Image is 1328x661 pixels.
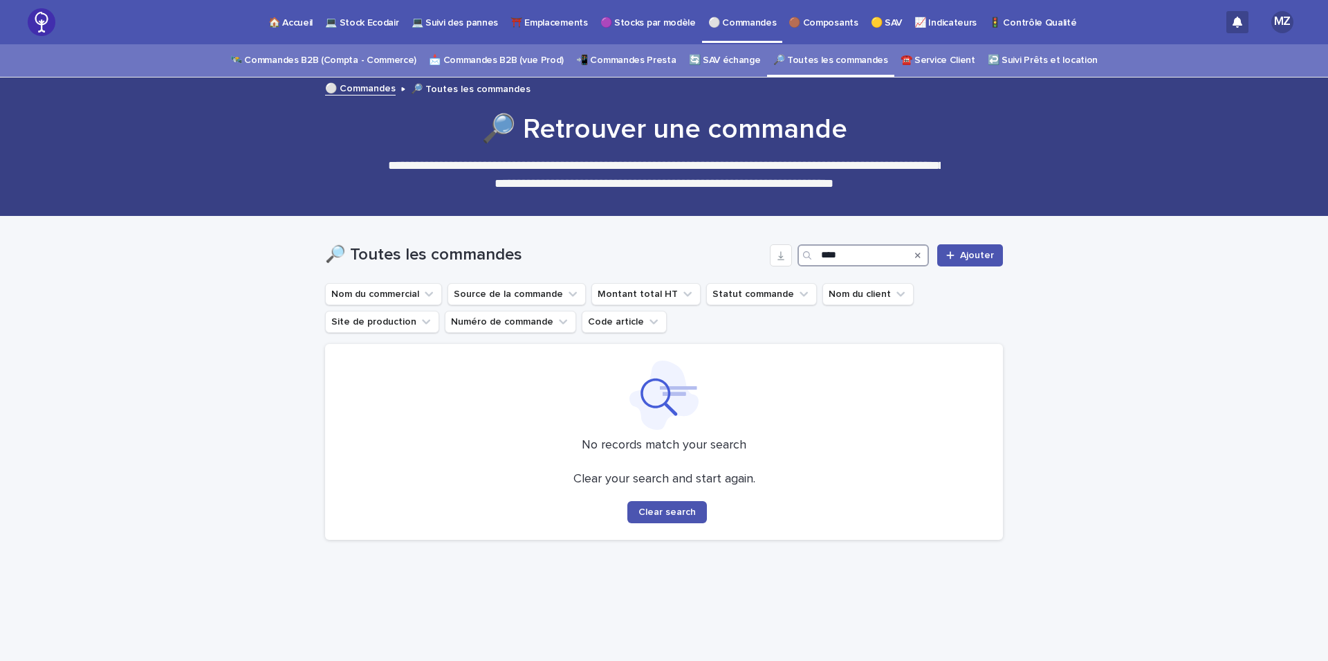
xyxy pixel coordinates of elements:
[901,44,975,77] a: ☎️ Service Client
[325,245,764,265] h1: 🔎 Toutes les commandes
[1271,11,1293,33] div: MZ
[325,283,442,305] button: Nom du commercial
[773,44,888,77] a: 🔎 Toutes les commandes
[325,311,439,333] button: Site de production
[988,44,1098,77] a: ↩️ Suivi Prêts et location
[325,80,396,96] a: ⚪ Commandes
[582,311,667,333] button: Code article
[411,80,531,96] p: 🔎 Toutes les commandes
[230,44,416,77] a: 🛰️ Commandes B2B (Compta - Commerce)
[822,283,914,305] button: Nom du client
[28,8,55,36] img: JzSyWMYZRrOrwMBeQwjA
[591,283,701,305] button: Montant total HT
[448,283,586,305] button: Source de la commande
[445,311,576,333] button: Numéro de commande
[627,501,707,523] button: Clear search
[638,507,696,517] span: Clear search
[706,283,817,305] button: Statut commande
[797,244,929,266] input: Search
[573,472,755,487] p: Clear your search and start again.
[342,438,986,453] p: No records match your search
[960,251,994,260] span: Add New
[429,44,564,77] a: 📩 Commandes B2B (vue Prod)
[937,244,1003,266] a: Add New
[576,44,676,77] a: 📲 Commandes Presta
[689,44,761,77] a: 🔄 SAV échange
[325,113,1003,146] h1: 🔎 Retrouver une commande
